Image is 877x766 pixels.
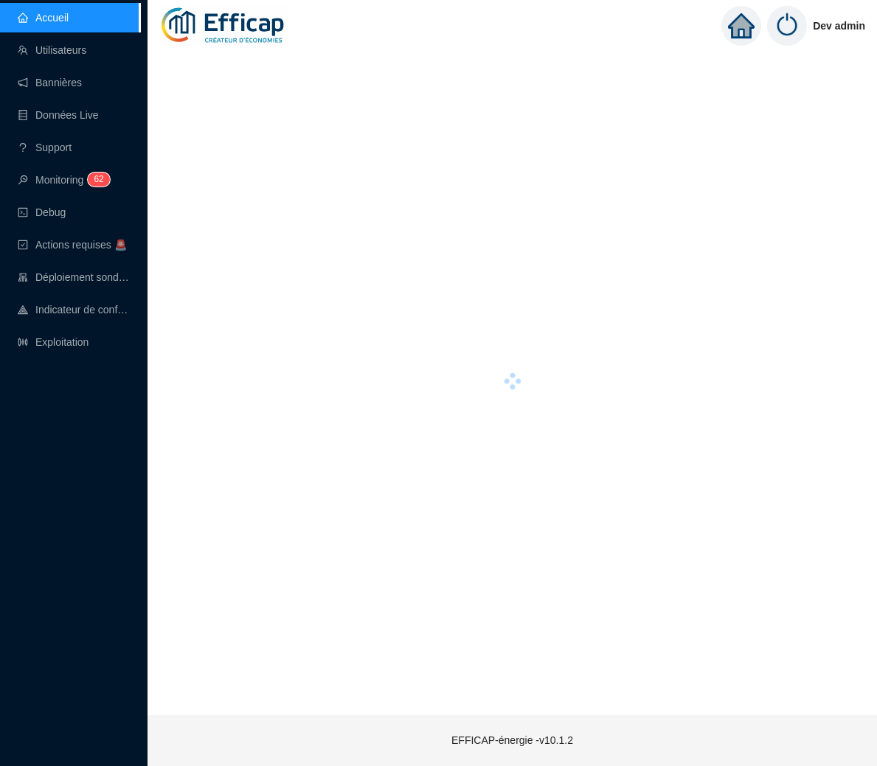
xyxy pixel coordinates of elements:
a: slidersExploitation [18,336,89,348]
sup: 62 [88,173,109,187]
span: Actions requises 🚨 [35,239,127,251]
span: home [728,13,755,39]
span: 6 [94,174,99,184]
a: homeAccueil [18,12,69,24]
span: EFFICAP-énergie - v10.1.2 [451,734,573,746]
a: teamUtilisateurs [18,44,86,56]
a: questionSupport [18,142,72,153]
span: Dev admin [813,2,865,49]
a: codeDebug [18,206,66,218]
a: notificationBannières [18,77,82,88]
span: 2 [99,174,104,184]
a: monitorMonitoring62 [18,174,105,186]
a: clusterDéploiement sondes [18,271,130,283]
a: databaseDonnées Live [18,109,99,121]
img: power [767,6,807,46]
a: heat-mapIndicateur de confort [18,304,130,316]
span: check-square [18,240,28,250]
